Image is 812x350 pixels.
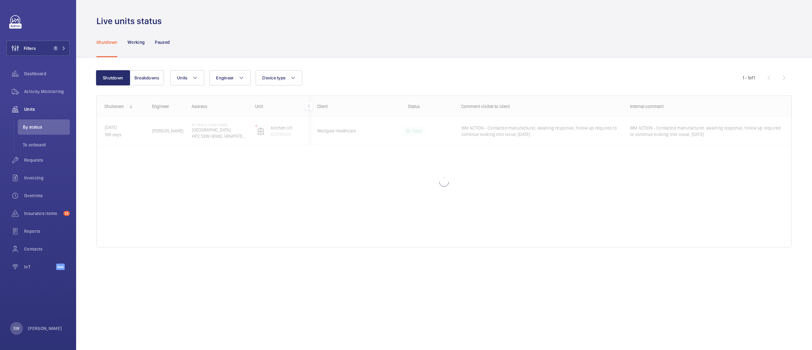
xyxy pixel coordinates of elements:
span: Filters [24,45,36,51]
span: Dashboard [24,71,70,77]
span: To onboard [23,142,70,148]
span: 13 [63,211,70,216]
span: Activity Monitoring [24,88,70,95]
span: IoT [24,264,56,270]
p: SW [13,325,19,332]
span: Beta [56,264,65,270]
p: Paused [155,39,170,45]
button: Engineer [209,70,251,85]
span: Requests [24,157,70,163]
span: Engineer [216,75,234,80]
span: Insurance items [24,210,61,217]
button: Breakdowns [130,70,164,85]
span: Units [24,106,70,112]
span: Contacts [24,246,70,252]
h1: Live units status [96,15,166,27]
button: Filters1 [6,41,70,56]
span: of [749,75,753,80]
span: Device type [262,75,285,80]
button: Shutdown [96,70,130,85]
p: [PERSON_NAME] [28,325,62,332]
span: 1 - 1 1 [743,76,755,80]
button: Device type [256,70,302,85]
span: 1 [53,46,58,51]
p: Working [128,39,145,45]
span: Units [177,75,187,80]
span: By status [23,124,70,130]
span: Reports [24,228,70,234]
p: Shutdown [96,39,117,45]
span: Overtime [24,192,70,199]
span: Invoicing [24,175,70,181]
button: Units [170,70,204,85]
